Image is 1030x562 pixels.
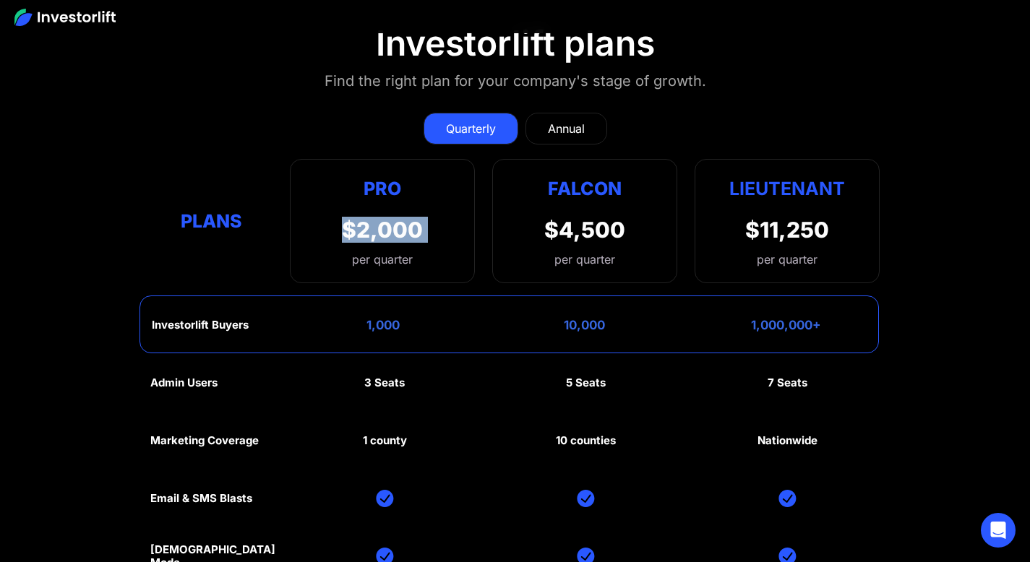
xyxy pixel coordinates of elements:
[342,174,423,202] div: Pro
[150,492,252,505] div: Email & SMS Blasts
[745,217,829,243] div: $11,250
[548,174,622,202] div: Falcon
[150,207,272,235] div: Plans
[150,376,218,389] div: Admin Users
[768,376,807,389] div: 7 Seats
[564,318,605,332] div: 10,000
[554,251,615,268] div: per quarter
[364,376,405,389] div: 3 Seats
[152,319,249,332] div: Investorlift Buyers
[556,434,616,447] div: 10 counties
[366,318,400,332] div: 1,000
[342,251,423,268] div: per quarter
[446,120,496,137] div: Quarterly
[325,69,706,92] div: Find the right plan for your company's stage of growth.
[548,120,585,137] div: Annual
[150,434,259,447] div: Marketing Coverage
[757,251,817,268] div: per quarter
[544,217,625,243] div: $4,500
[376,22,655,64] div: Investorlift plans
[342,217,423,243] div: $2,000
[566,376,606,389] div: 5 Seats
[363,434,407,447] div: 1 county
[751,318,821,332] div: 1,000,000+
[981,513,1016,548] div: Open Intercom Messenger
[729,178,845,199] strong: Lieutenant
[758,434,817,447] div: Nationwide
